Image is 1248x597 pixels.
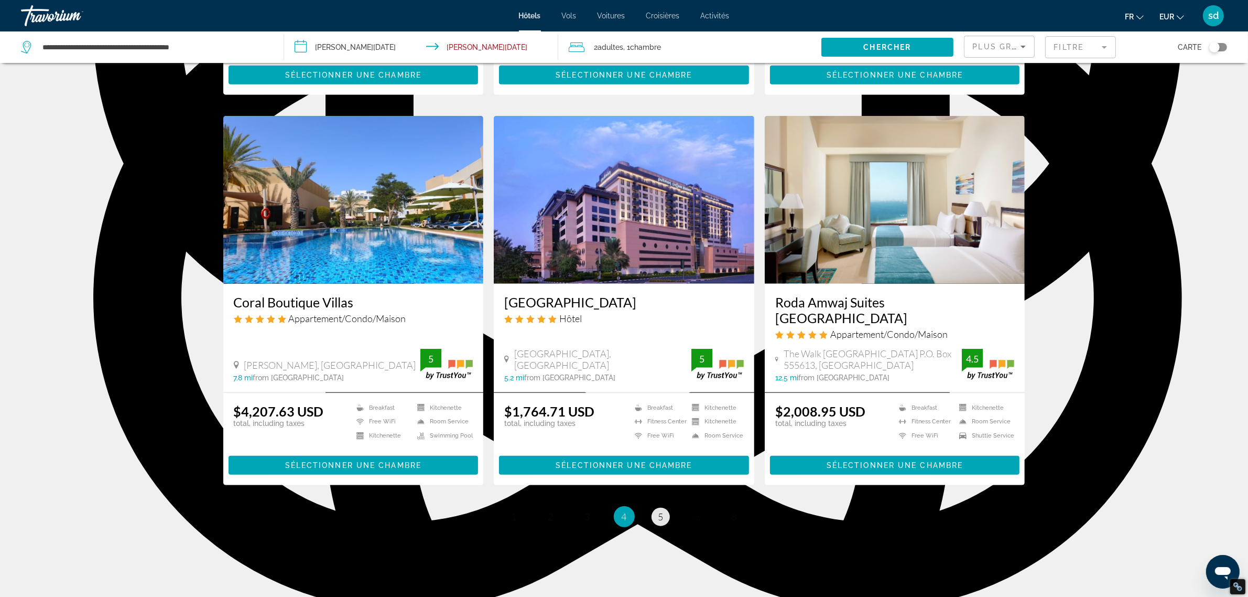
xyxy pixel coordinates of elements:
img: tab_domain_overview_orange.svg [42,61,51,69]
li: Kitchenette [412,403,473,412]
a: Sélectionner une chambre [229,458,479,470]
span: Croisières [646,12,680,20]
span: [GEOGRAPHIC_DATA], [GEOGRAPHIC_DATA] [514,348,691,371]
mat-select: Sort by [973,40,1026,53]
span: 2 [594,40,623,55]
div: 5 star Apartment [775,328,1015,340]
img: trustyou-badge.svg [691,349,744,380]
div: Restore Info Box &#10;&#10;NoFollow Info:&#10; META-Robots NoFollow: &#09;true&#10; META-Robots N... [1233,582,1243,592]
div: v 4.0.25 [29,17,51,25]
a: Roda Amwaj Suites [GEOGRAPHIC_DATA] [775,294,1015,326]
span: Appartement/Condo/Maison [289,313,406,324]
nav: Pagination [223,506,1025,527]
img: trustyou-badge.svg [962,349,1014,380]
button: Check-in date: Jan 20, 2026 Check-out date: Jan 27, 2026 [284,31,558,63]
a: Sélectionner une chambre [770,458,1020,470]
a: Vols [562,12,577,20]
button: Toggle map [1201,42,1227,52]
span: Sélectionner une chambre [285,461,421,470]
img: logo_orange.svg [17,17,25,25]
button: Change currency [1159,9,1184,24]
li: Kitchenette [954,403,1014,412]
li: Breakfast [894,403,954,412]
span: 4 [622,511,627,523]
img: tab_keywords_by_traffic_grey.svg [119,61,127,69]
span: [PERSON_NAME], [GEOGRAPHIC_DATA] [244,359,416,371]
li: Breakfast [351,403,412,412]
div: 4.5 [962,353,983,365]
button: Change language [1125,9,1144,24]
li: Kitchenette [351,431,412,440]
span: 2 [548,511,554,523]
span: from [GEOGRAPHIC_DATA] [798,374,889,382]
a: Coral Boutique Villas [234,294,473,310]
span: 12.5 mi [775,374,798,382]
ins: $1,764.71 USD [504,403,594,419]
div: 5 [691,353,712,365]
div: Mots-clés [131,62,160,69]
span: ... [694,511,701,523]
span: Sélectionner une chambre [556,461,692,470]
a: Sélectionner une chambre [770,68,1020,79]
ins: $2,008.95 USD [775,403,865,419]
li: Room Service [687,431,744,440]
span: 7.8 mi [234,374,253,382]
span: EUR [1159,13,1174,21]
li: Shuttle Service [954,431,1014,440]
img: Hotel image [765,116,1025,284]
iframe: Bouton de lancement de la fenêtre de messagerie [1206,555,1240,589]
div: 5 [420,353,441,365]
div: Domaine: [DOMAIN_NAME] [27,27,118,36]
a: Voitures [598,12,625,20]
button: Sélectionner une chambre [499,66,749,84]
span: 3 [585,511,590,523]
p: total, including taxes [234,419,324,428]
li: Free WiFi [351,418,412,427]
img: Hotel image [223,116,484,284]
button: User Menu [1200,5,1227,27]
li: Free WiFi [894,431,954,440]
button: Sélectionner une chambre [229,456,479,475]
li: Kitchenette [687,418,744,427]
span: Carte [1178,40,1201,55]
img: website_grey.svg [17,27,25,36]
div: 5 star Apartment [234,313,473,324]
span: Sélectionner une chambre [556,71,692,79]
a: [GEOGRAPHIC_DATA] [504,294,744,310]
a: Sélectionner une chambre [499,68,749,79]
span: 5.2 mi [504,374,524,382]
a: Sélectionner une chambre [499,458,749,470]
span: Sélectionner une chambre [285,71,421,79]
span: Adultes [598,43,623,51]
div: 5 star Hotel [504,313,744,324]
a: Travorium [21,2,126,29]
span: Sélectionner une chambre [827,461,963,470]
button: Travelers: 2 adults, 0 children [558,31,821,63]
span: sd [1208,10,1219,21]
p: total, including taxes [775,419,865,428]
li: Fitness Center [894,418,954,427]
span: Sélectionner une chambre [827,71,963,79]
li: Swimming Pool [412,431,473,440]
img: Hotel image [494,116,754,284]
span: from [GEOGRAPHIC_DATA] [524,374,615,382]
a: Activités [701,12,730,20]
button: Sélectionner une chambre [229,66,479,84]
button: Filter [1045,36,1116,59]
span: Hôtel [559,313,582,324]
ins: $4,207.63 USD [234,403,324,419]
span: fr [1125,13,1134,21]
span: Chambre [630,43,661,51]
span: Plus grandes économies [973,42,1098,51]
img: trustyou-badge.svg [420,349,473,380]
span: Hôtels [519,12,541,20]
button: Sélectionner une chambre [770,66,1020,84]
